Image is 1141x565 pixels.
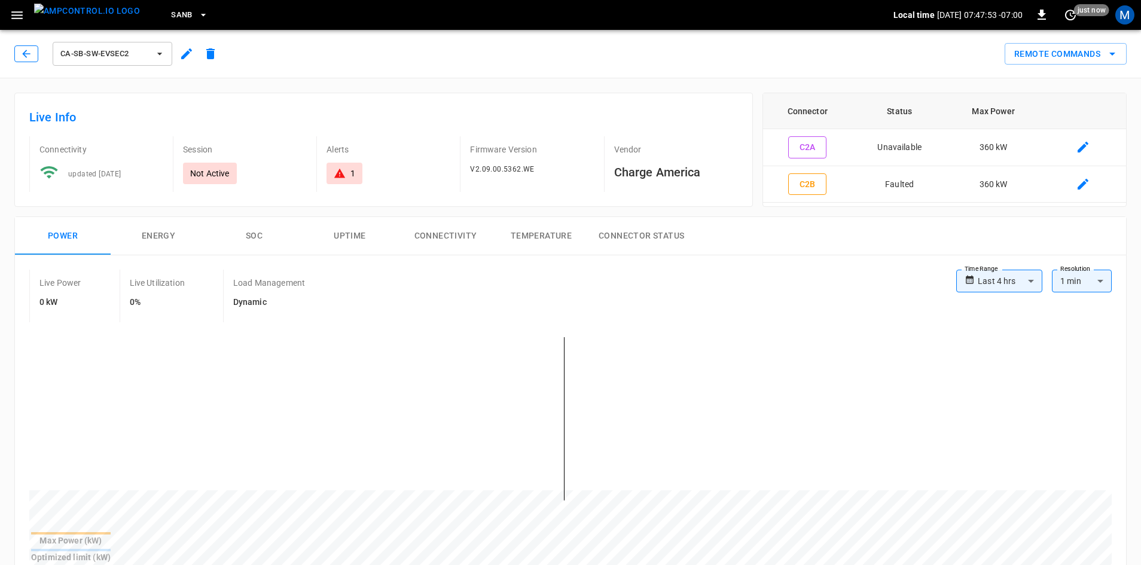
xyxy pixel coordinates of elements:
[130,277,185,289] p: Live Utilization
[233,296,305,309] h6: Dynamic
[893,9,935,21] p: Local time
[60,47,149,61] span: ca-sb-sw-evseC2
[183,143,307,155] p: Session
[1005,43,1127,65] button: Remote Commands
[1074,4,1109,16] span: just now
[233,277,305,289] p: Load Management
[171,8,193,22] span: SanB
[937,9,1023,21] p: [DATE] 07:47:53 -07:00
[190,167,230,179] p: Not Active
[470,143,594,155] p: Firmware Version
[947,166,1040,203] td: 360 kW
[614,163,738,182] h6: Charge America
[470,165,534,173] span: V2.09.00.5362.WE
[589,217,694,255] button: Connector Status
[852,166,947,203] td: Faulted
[1061,5,1080,25] button: set refresh interval
[788,136,826,158] button: C2A
[130,296,185,309] h6: 0%
[965,264,998,274] label: Time Range
[53,42,172,66] button: ca-sb-sw-evseC2
[39,296,81,309] h6: 0 kW
[302,217,398,255] button: Uptime
[852,129,947,166] td: Unavailable
[978,270,1042,292] div: Last 4 hrs
[166,4,213,27] button: SanB
[34,4,140,19] img: ampcontrol.io logo
[39,277,81,289] p: Live Power
[947,129,1040,166] td: 360 kW
[68,170,121,178] span: updated [DATE]
[1005,43,1127,65] div: remote commands options
[493,217,589,255] button: Temperature
[1060,264,1090,274] label: Resolution
[788,173,826,196] button: C2B
[206,217,302,255] button: SOC
[15,217,111,255] button: Power
[350,167,355,179] div: 1
[398,217,493,255] button: Connectivity
[1115,5,1134,25] div: profile-icon
[327,143,450,155] p: Alerts
[39,143,163,155] p: Connectivity
[763,93,852,129] th: Connector
[1052,270,1112,292] div: 1 min
[947,93,1040,129] th: Max Power
[614,143,738,155] p: Vendor
[29,108,738,127] h6: Live Info
[852,93,947,129] th: Status
[111,217,206,255] button: Energy
[763,93,1126,203] table: connector table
